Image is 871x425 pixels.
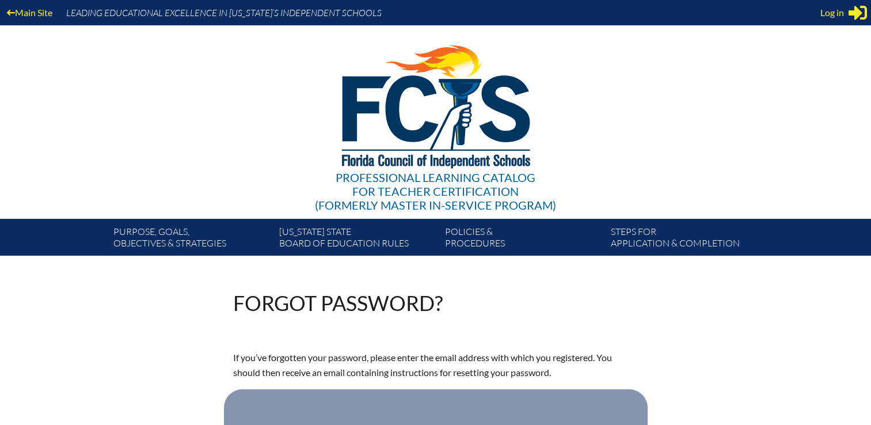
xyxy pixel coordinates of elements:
h1: Forgot password? [233,293,443,313]
a: Policies &Procedures [440,223,606,256]
span: for Teacher Certification [352,184,519,198]
a: [US_STATE] StateBoard of Education rules [275,223,440,256]
a: Main Site [2,5,57,20]
a: Steps forapplication & completion [606,223,772,256]
p: If you’ve forgotten your password, please enter the email address with which you registered. You ... [233,350,638,380]
div: Professional Learning Catalog (formerly Master In-service Program) [315,170,556,212]
img: FCISlogo221.eps [317,25,554,183]
svg: Sign in or register [849,3,867,22]
a: Purpose, goals,objectives & strategies [109,223,275,256]
span: Log in [820,6,844,20]
a: Professional Learning Catalog for Teacher Certification(formerly Master In-service Program) [310,23,561,214]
